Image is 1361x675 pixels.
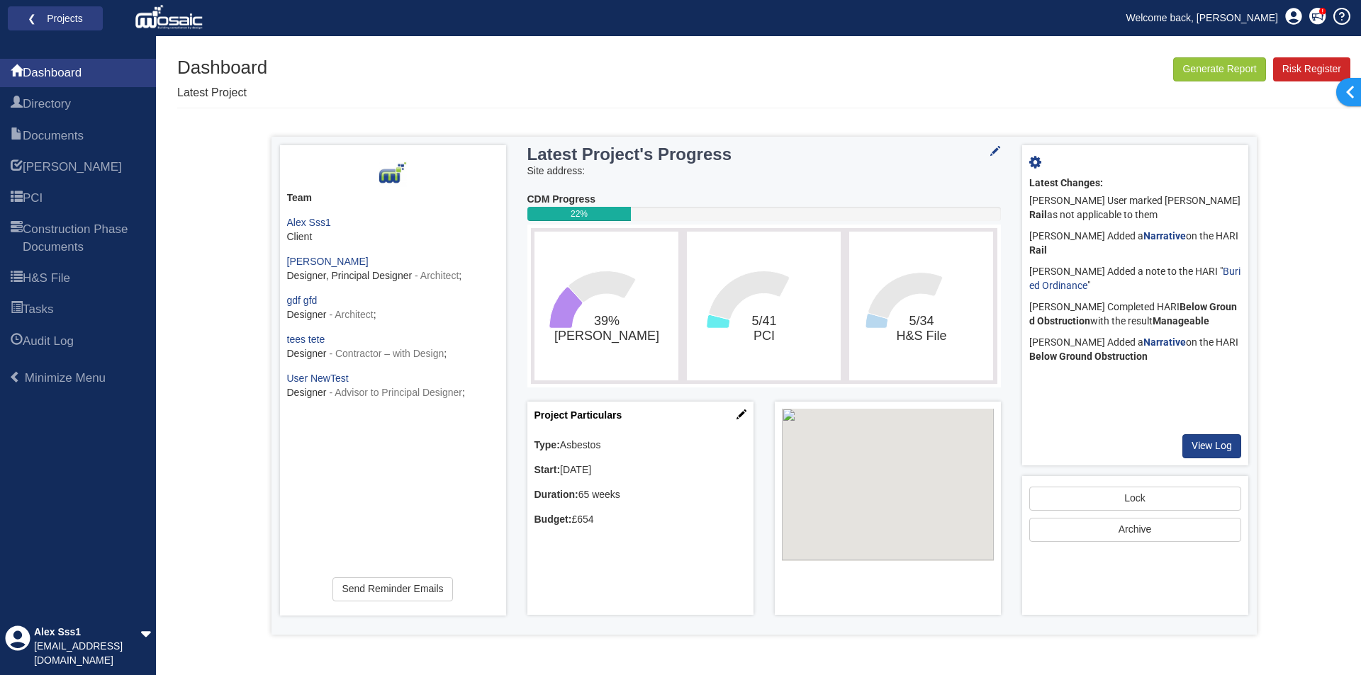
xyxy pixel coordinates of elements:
b: Type: [534,439,560,450]
button: Archive [1029,518,1241,542]
span: Directory [11,96,23,113]
span: Dashboard [23,64,82,81]
span: Minimize Menu [9,371,21,383]
svg: 5/41​PCI [690,235,837,377]
div: [PERSON_NAME] Completed HARI with the result [1029,297,1241,332]
span: Audit Log [23,333,74,350]
b: Start: [534,464,561,475]
span: Designer, Principal Designer [287,270,413,281]
b: Budget: [534,514,572,525]
b: Rail [1029,209,1047,220]
span: PCI [23,190,43,207]
a: Buried Ordinance [1029,266,1240,291]
tspan: H&S File [897,329,947,343]
span: Directory [23,96,71,113]
div: Asbestos [534,438,746,453]
span: HARI [11,159,23,176]
p: Latest Project [177,85,267,101]
div: Latest Changes: [1029,176,1241,191]
span: Construction Phase Documents [23,221,145,256]
div: [PERSON_NAME] Added a note to the HARI " " [1029,261,1241,297]
span: Dashboard [11,65,23,82]
div: £654 [534,513,746,527]
a: Lock [1029,487,1241,511]
img: Z [379,159,407,188]
span: - Architect [415,270,459,281]
div: Site address: [527,164,1001,178]
span: - Architect [329,309,373,320]
a: tees tete [287,334,325,345]
a: Risk Register [1273,57,1350,81]
a: gdf gfd [287,295,318,306]
div: Team [287,191,499,205]
text: 39% [554,314,659,344]
span: Designer [287,348,327,359]
button: Generate Report [1173,57,1265,81]
span: - Contractor – with Design [329,348,444,359]
h1: Dashboard [177,57,267,78]
img: logo_white.png [135,4,206,32]
b: Duration: [534,489,578,500]
a: Narrative [1143,230,1186,242]
span: Construction Phase Documents [11,222,23,256]
span: Client [287,231,313,242]
svg: 39%​HARI [538,235,675,377]
svg: 5/34​H&S File [853,235,990,377]
span: Minimize Menu [25,371,106,385]
a: Welcome back, [PERSON_NAME] [1116,7,1289,28]
span: Tasks [23,301,53,318]
div: Alex Sss1 [34,625,140,640]
a: View Log [1182,434,1241,458]
div: [PERSON_NAME] Added a on the HARI [1029,226,1241,261]
div: 65 weeks [534,488,746,502]
div: [DATE] [534,463,746,477]
a: ❮ Projects [17,9,94,28]
b: Rail [1029,244,1047,256]
span: HARI [23,159,122,176]
b: Below Ground Obstruction [1029,301,1237,327]
span: H&S File [11,271,23,288]
a: User NewTest [287,373,349,384]
span: PCI [11,191,23,208]
div: [EMAIL_ADDRESS][DOMAIN_NAME] [34,640,140,668]
div: Profile [5,625,30,668]
div: [PERSON_NAME] User marked [PERSON_NAME] as not applicable to them [1029,191,1241,226]
div: CDM Progress [527,193,1001,207]
div: ; [287,333,499,361]
span: Documents [11,128,23,145]
div: ; [287,255,499,283]
text: 5/34 [897,314,947,343]
span: Tasks [11,302,23,319]
span: Designer [287,309,327,320]
a: Send Reminder Emails [332,577,452,601]
tspan: PCI [754,329,775,343]
span: Documents [23,127,84,144]
h3: Latest Project's Progress [527,145,919,164]
span: Audit Log [11,334,23,351]
span: Designer [287,387,327,398]
div: Project Location [775,402,1001,615]
text: 5/41 [751,314,776,343]
div: ; [287,294,499,322]
a: Project Particulars [534,409,622,421]
span: - Advisor to Principal Designer [329,387,462,398]
div: 22% [527,207,632,221]
span: H&S File [23,270,70,287]
a: [PERSON_NAME] [287,256,369,267]
div: [PERSON_NAME] Added a on the HARI [1029,332,1241,368]
div: ; [287,372,499,400]
a: Alex Sss1 [287,217,331,228]
b: Below Ground Obstruction [1029,351,1148,362]
a: Narrative [1143,336,1186,348]
tspan: [PERSON_NAME] [554,329,659,344]
b: Manageable [1153,315,1209,327]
